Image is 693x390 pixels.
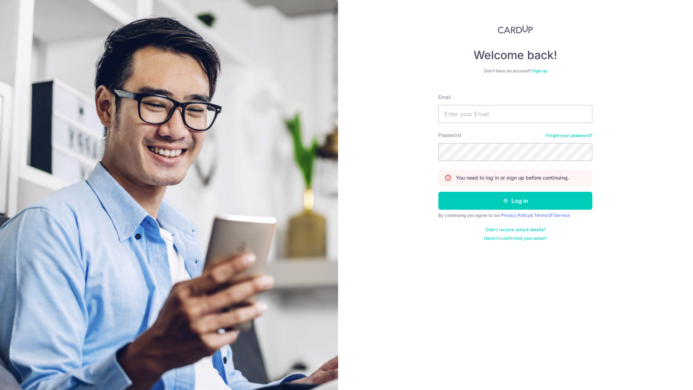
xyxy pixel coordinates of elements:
div: By continuing you agree to our & [438,213,592,218]
div: Don’t have an account? [438,68,592,74]
button: Log in [438,192,592,210]
h4: Welcome back! [438,48,592,62]
input: Enter your Email [438,105,592,123]
label: Email [438,94,451,101]
a: Terms Of Service [534,213,570,218]
img: CardUp Logo [498,25,533,34]
a: Sign up [532,68,547,73]
a: Haven't confirmed your email? [484,236,547,241]
a: Privacy Policy [501,213,530,218]
label: Password [438,132,461,139]
a: Didn't receive unlock details? [486,227,545,233]
a: Forgot your password? [546,133,592,138]
p: You need to log in or sign up before continuing. [456,174,569,181]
